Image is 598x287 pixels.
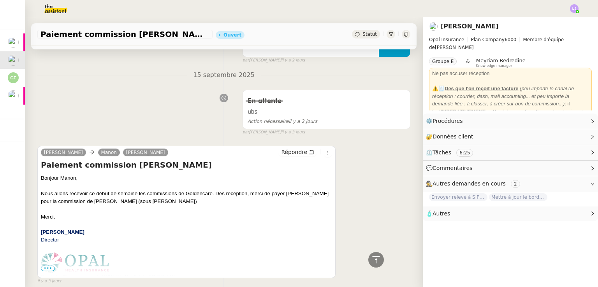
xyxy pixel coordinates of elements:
[426,165,476,171] span: 💬
[41,266,55,271] span: •••
[41,174,332,182] div: Bonjour Manon,
[429,22,438,31] img: users%2FWH1OB8fxGAgLOjAz1TtlPPgOcGL2%2Favatar%2F32e28291-4026-4208-b892-04f74488d877
[456,149,473,157] nz-tag: 6:25
[432,86,574,107] em: (peu importe le canal de réception : courrier, dash, mail accounting... et peu importe la demande...
[433,149,451,156] span: Tâches
[248,98,281,105] span: En attente
[432,85,589,130] div: ⚠️🧾 : il faut : police + prime + courtage + classer dans Brokin + classer dans Drive dossier Fact...
[362,31,377,37] span: Statut
[423,206,598,221] div: 🧴Autres
[426,132,477,141] span: 🔐
[476,64,512,68] span: Knowledge manager
[41,252,109,273] img: logo_opal_couleursansmarges
[41,237,59,243] span: Director
[433,118,463,124] span: Procédures
[423,161,598,176] div: 💬Commentaires
[248,107,405,116] span: ubs
[445,86,518,91] u: Dès que l'on reçoit une facture
[281,148,307,156] span: Répondre
[41,159,332,170] h4: Paiement commission [PERSON_NAME]
[429,193,487,201] span: Envoyer relevé à SIP pour [PERSON_NAME]
[8,90,19,101] img: users%2FKPVW5uJ7nAf2BaBJPZnFMauzfh73%2Favatar%2FDigitalCollectionThumbnailHandler.jpeg
[429,36,592,51] span: [PERSON_NAME]
[41,190,332,205] div: Nous allons recevoir ce début de semaine les commissions de Goldencare. Dès réception, merci de p...
[243,129,305,136] small: [PERSON_NAME]
[441,108,545,114] strong: mettre à jour en fonction
[441,23,499,30] a: [PERSON_NAME]
[505,37,517,42] span: 6000
[471,37,504,42] span: Plan Company
[243,129,249,136] span: par
[433,210,450,217] span: Autres
[223,33,241,37] div: Ouvert
[40,30,209,38] span: Paiement commission [PERSON_NAME]
[429,37,464,42] span: Opal Insurance
[433,133,473,140] span: Données client
[432,70,589,77] div: Ne pas accuser réception
[281,57,305,64] span: il y a 2 jours
[426,180,523,187] span: 🕵️
[98,149,120,156] a: Manon
[243,57,305,64] small: [PERSON_NAME]
[248,119,317,124] span: il y a 2 jours
[281,129,305,136] span: il y a 3 jours
[41,229,84,235] b: [PERSON_NAME]
[426,210,450,217] span: 🧴
[8,72,19,83] img: svg
[426,149,480,156] span: ⏲️
[433,180,506,187] span: Autres demandes en cours
[41,149,86,156] a: [PERSON_NAME]
[426,117,466,126] span: ⚙️
[278,148,317,156] button: Répondre
[423,145,598,160] div: ⏲️Tâches 6:25
[41,213,332,221] div: Merci,
[8,37,19,48] img: users%2F0zQGGmvZECeMseaPawnreYAQQyS2%2Favatar%2Feddadf8a-b06f-4db9-91c4-adeed775bb0f
[489,193,547,201] span: Mettre à jour le bordereau de juin
[37,278,61,285] span: il y a 3 jours
[187,70,261,80] span: 15 septembre 2025
[433,165,472,171] span: Commentaires
[441,108,485,114] u: IMPERATIVEMENT
[41,274,175,280] span: Opal Health insurance c/o PSPI SA [STREET_ADDRESS]
[570,4,579,13] img: svg
[248,119,289,124] span: Action nécessaire
[123,149,168,156] a: [PERSON_NAME]
[429,58,457,65] nz-tag: Groupe E
[476,58,526,63] span: Meyriam Bedredine
[511,180,520,188] nz-tag: 2
[8,55,19,66] img: users%2FWH1OB8fxGAgLOjAz1TtlPPgOcGL2%2Favatar%2F32e28291-4026-4208-b892-04f74488d877
[466,58,470,68] span: &
[476,58,526,68] app-user-label: Knowledge manager
[423,176,598,191] div: 🕵️Autres demandes en cours 2
[423,129,598,144] div: 🔐Données client
[243,57,249,64] span: par
[423,114,598,129] div: ⚙️Procédures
